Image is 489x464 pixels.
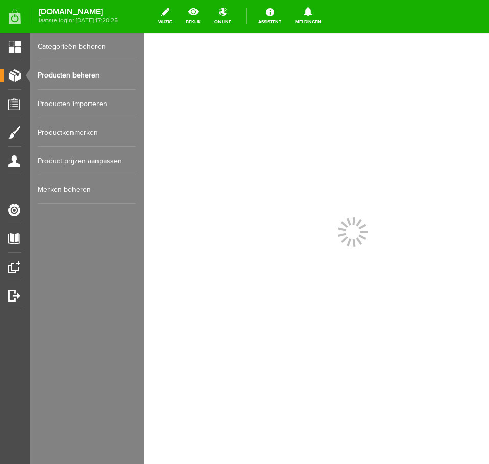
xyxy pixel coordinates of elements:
[289,5,327,28] a: Meldingen
[38,175,136,204] a: Merken beheren
[39,9,118,15] strong: [DOMAIN_NAME]
[39,18,118,23] span: laatste login: [DATE] 17:20:25
[252,5,287,28] a: Assistent
[180,5,207,28] a: bekijk
[38,118,136,147] a: Productkenmerken
[152,5,178,28] a: wijzig
[208,5,237,28] a: online
[38,61,136,90] a: Producten beheren
[38,147,136,175] a: Product prijzen aanpassen
[38,33,136,61] a: Categorieën beheren
[38,90,136,118] a: Producten importeren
